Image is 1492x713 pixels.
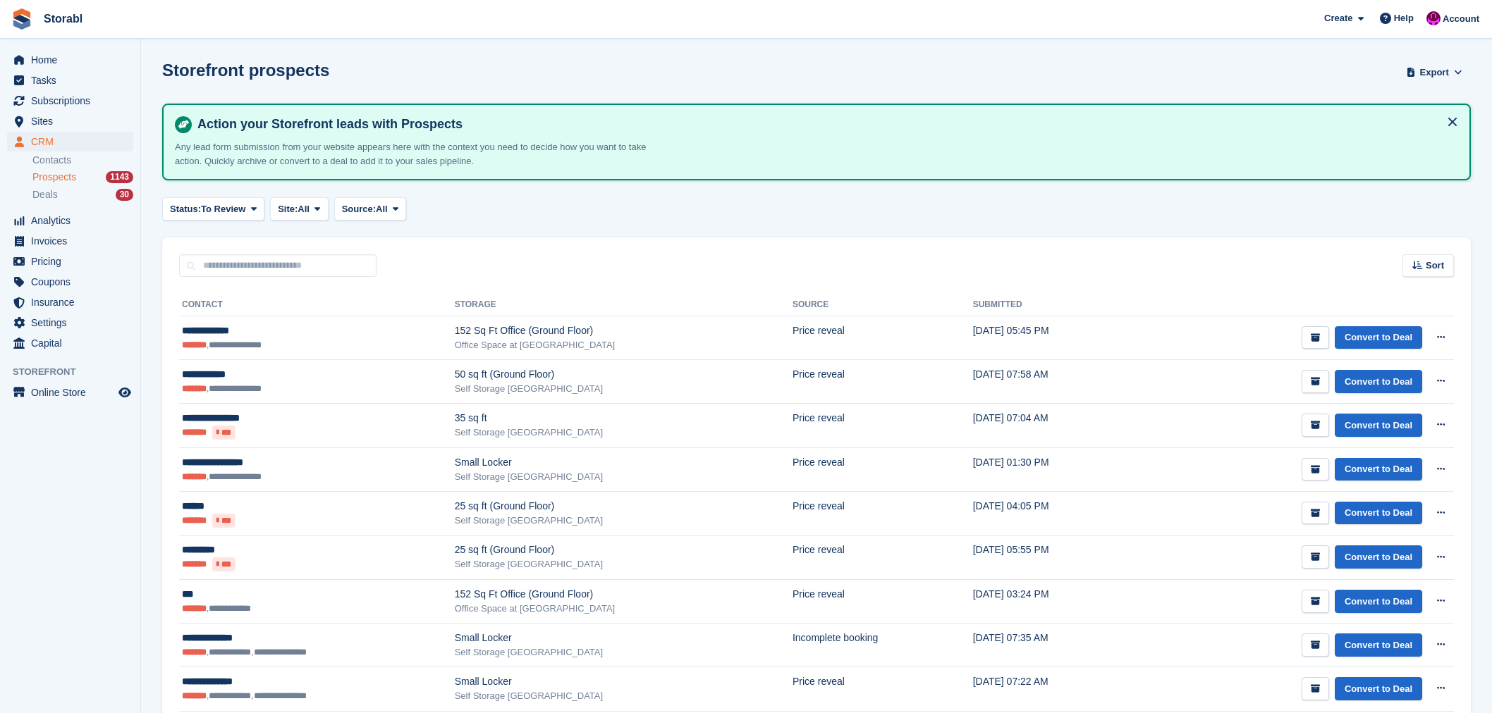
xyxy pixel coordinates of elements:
span: Account [1443,12,1479,26]
button: Status: To Review [162,197,264,221]
a: Convert to Deal [1335,590,1422,613]
span: Prospects [32,170,76,184]
span: Export [1420,66,1449,80]
span: Pricing [31,252,116,271]
img: stora-icon-8386f47178a22dfd0bd8f6a31ec36ba5ce8667c1dd55bd0f319d3a0aa187defe.svg [11,8,32,30]
a: Preview store [116,384,133,401]
span: Coupons [31,272,116,292]
div: 152 Sq Ft Office (Ground Floor) [455,323,793,338]
a: menu [7,292,133,312]
td: [DATE] 04:05 PM [973,492,1133,536]
span: Sort [1426,259,1444,273]
a: menu [7,252,133,271]
a: menu [7,132,133,151]
td: [DATE] 05:45 PM [973,316,1133,360]
span: All [298,202,310,216]
td: [DATE] 01:30 PM [973,447,1133,491]
a: Prospects 1143 [32,170,133,185]
a: menu [7,111,133,131]
div: 35 sq ft [455,411,793,426]
a: Contacts [32,154,133,167]
div: Small Locker [455,674,793,689]
a: menu [7,50,133,70]
td: [DATE] 07:58 AM [973,360,1133,404]
div: 25 sq ft (Ground Floor) [455,542,793,557]
a: menu [7,70,133,90]
a: Deals 30 [32,187,133,202]
a: Convert to Deal [1335,414,1422,437]
td: [DATE] 07:22 AM [973,667,1133,711]
th: Submitted [973,294,1133,316]
span: Source: [342,202,376,216]
button: Source: All [334,197,407,221]
a: menu [7,211,133,230]
a: Convert to Deal [1335,458,1422,481]
div: Self Storage [GEOGRAPHIC_DATA] [455,514,793,528]
span: To Review [201,202,245,216]
td: [DATE] 07:04 AM [973,404,1133,448]
div: 30 [116,189,133,201]
a: menu [7,231,133,251]
button: Export [1403,61,1465,84]
div: Self Storage [GEOGRAPHIC_DATA] [455,645,793,659]
a: Convert to Deal [1335,502,1422,525]
a: Convert to Deal [1335,545,1422,569]
div: Small Locker [455,631,793,645]
span: Capital [31,333,116,353]
td: [DATE] 05:55 PM [973,535,1133,580]
span: Help [1394,11,1414,25]
span: Online Store [31,383,116,402]
th: Storage [455,294,793,316]
a: Convert to Deal [1335,326,1422,349]
span: Analytics [31,211,116,230]
td: Price reveal [793,316,973,360]
a: menu [7,272,133,292]
td: Price reveal [793,404,973,448]
td: Price reveal [793,667,973,711]
span: Insurance [31,292,116,312]
div: Office Space at [GEOGRAPHIC_DATA] [455,602,793,616]
td: Price reveal [793,360,973,404]
td: [DATE] 03:24 PM [973,580,1133,624]
img: Helen Morton [1426,11,1441,25]
a: Convert to Deal [1335,633,1422,657]
button: Site: All [270,197,329,221]
div: Self Storage [GEOGRAPHIC_DATA] [455,470,793,484]
th: Source [793,294,973,316]
td: Incomplete booking [793,624,973,667]
span: Create [1324,11,1352,25]
span: Invoices [31,231,116,251]
div: 152 Sq Ft Office (Ground Floor) [455,587,793,602]
a: menu [7,91,133,111]
span: Home [31,50,116,70]
span: Site: [278,202,298,216]
span: CRM [31,132,116,151]
div: Small Locker [455,455,793,470]
span: Tasks [31,70,116,90]
a: menu [7,383,133,402]
div: 1143 [106,171,133,183]
td: Price reveal [793,492,973,536]
a: menu [7,313,133,333]
div: Self Storage [GEOGRAPHIC_DATA] [455,557,793,571]
div: Office Space at [GEOGRAPHIC_DATA] [455,338,793,352]
span: Storefront [13,365,140,379]
a: Convert to Deal [1335,677,1422,700]
span: Status: [170,202,201,216]
td: Price reveal [793,580,973,624]
a: Storabl [38,7,88,30]
span: Deals [32,188,58,201]
h1: Storefront prospects [162,61,329,80]
td: Price reveal [793,535,973,580]
h4: Action your Storefront leads with Prospects [192,116,1458,132]
div: 25 sq ft (Ground Floor) [455,499,793,514]
td: [DATE] 07:35 AM [973,624,1133,667]
a: menu [7,333,133,353]
td: Price reveal [793,447,973,491]
div: Self Storage [GEOGRAPHIC_DATA] [455,426,793,440]
span: Settings [31,313,116,333]
p: Any lead form submission from your website appears here with the context you need to decide how y... [175,140,668,168]
div: Self Storage [GEOGRAPHIC_DATA] [455,382,793,396]
div: 50 sq ft (Ground Floor) [455,367,793,382]
span: Sites [31,111,116,131]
